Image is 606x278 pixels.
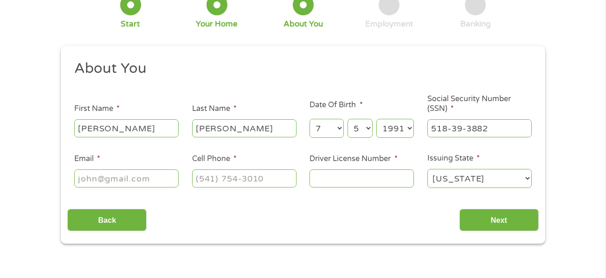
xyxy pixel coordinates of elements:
div: Banking [460,19,491,29]
label: Driver License Number [309,154,397,164]
label: Last Name [192,104,237,114]
label: First Name [74,104,120,114]
div: Employment [365,19,413,29]
div: About You [284,19,323,29]
label: Email [74,154,100,164]
div: Start [121,19,140,29]
input: John [74,119,179,137]
input: john@gmail.com [74,169,179,187]
label: Social Security Number (SSN) [427,94,532,114]
input: (541) 754-3010 [192,169,297,187]
label: Issuing State [427,154,480,163]
h2: About You [74,59,525,78]
input: Next [459,209,539,232]
label: Date Of Birth [309,100,362,110]
input: 078-05-1120 [427,119,532,137]
input: Smith [192,119,297,137]
input: Back [67,209,147,232]
div: Your Home [196,19,238,29]
label: Cell Phone [192,154,237,164]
